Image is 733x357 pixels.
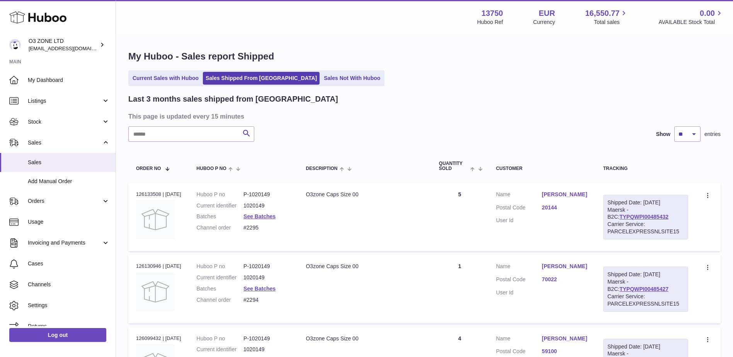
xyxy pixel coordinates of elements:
[607,271,684,278] div: Shipped Date: [DATE]
[128,94,338,104] h2: Last 3 months sales shipped from [GEOGRAPHIC_DATA]
[607,221,684,235] div: Carrier Service: PARCELEXPRESSNLSITE15
[607,293,684,308] div: Carrier Service: PARCELEXPRESSNLSITE15
[203,72,320,85] a: Sales Shipped From [GEOGRAPHIC_DATA]
[496,335,542,344] dt: Name
[197,191,243,198] dt: Huboo P no
[496,276,542,285] dt: Postal Code
[28,197,102,205] span: Orders
[28,323,110,330] span: Returns
[306,191,423,198] div: O3zone Caps Size 00
[542,276,588,283] a: 70022
[243,274,290,281] dd: 1020149
[542,348,588,355] a: 59100
[243,191,290,198] dd: P-1020149
[243,263,290,270] dd: P-1020149
[28,178,110,185] span: Add Manual Order
[197,263,243,270] dt: Huboo P no
[28,260,110,267] span: Cases
[197,285,243,292] dt: Batches
[136,166,161,171] span: Order No
[28,302,110,309] span: Settings
[603,166,688,171] div: Tracking
[136,335,181,342] div: 126099432 | [DATE]
[607,199,684,206] div: Shipped Date: [DATE]
[128,112,719,121] h3: This page is updated every 15 minutes
[197,274,243,281] dt: Current identifier
[704,131,721,138] span: entries
[658,8,724,26] a: 0.00 AVAILABLE Stock Total
[28,97,102,105] span: Listings
[197,213,243,220] dt: Batches
[321,72,383,85] a: Sales Not With Huboo
[28,159,110,166] span: Sales
[9,328,106,342] a: Log out
[197,166,226,171] span: Huboo P no
[28,76,110,84] span: My Dashboard
[542,204,588,211] a: 20144
[243,202,290,209] dd: 1020149
[136,191,181,198] div: 126133508 | [DATE]
[136,272,175,311] img: no-photo-large.jpg
[243,286,276,292] a: See Batches
[603,267,688,311] div: Maersk - B2C:
[197,346,243,353] dt: Current identifier
[197,335,243,342] dt: Huboo P no
[243,224,290,231] dd: #2295
[533,19,555,26] div: Currency
[306,166,337,171] span: Description
[496,166,588,171] div: Customer
[607,343,684,350] div: Shipped Date: [DATE]
[439,161,469,171] span: Quantity Sold
[197,224,243,231] dt: Channel order
[700,8,715,19] span: 0.00
[431,183,488,251] td: 5
[197,202,243,209] dt: Current identifier
[306,335,423,342] div: O3zone Caps Size 00
[477,19,503,26] div: Huboo Ref
[539,8,555,19] strong: EUR
[9,39,21,51] img: hello@o3zoneltd.co.uk
[29,45,114,51] span: [EMAIL_ADDRESS][DOMAIN_NAME]
[542,191,588,198] a: [PERSON_NAME]
[28,281,110,288] span: Channels
[496,263,542,272] dt: Name
[28,218,110,226] span: Usage
[496,289,542,296] dt: User Id
[496,348,542,357] dt: Postal Code
[496,204,542,213] dt: Postal Code
[658,19,724,26] span: AVAILABLE Stock Total
[496,191,542,200] dt: Name
[28,139,102,146] span: Sales
[28,239,102,246] span: Invoicing and Payments
[585,8,628,26] a: 16,550.77 Total sales
[197,296,243,304] dt: Channel order
[619,286,668,292] a: TYPQWPI00485427
[29,37,98,52] div: O3 ZONE LTD
[542,263,588,270] a: [PERSON_NAME]
[585,8,619,19] span: 16,550.77
[243,335,290,342] dd: P-1020149
[136,263,181,270] div: 126130946 | [DATE]
[656,131,670,138] label: Show
[28,118,102,126] span: Stock
[306,263,423,270] div: O3zone Caps Size 00
[243,296,290,304] dd: #2294
[481,8,503,19] strong: 13750
[431,255,488,323] td: 1
[619,214,668,220] a: TYPQWPI00485432
[130,72,201,85] a: Current Sales with Huboo
[243,213,276,219] a: See Batches
[542,335,588,342] a: [PERSON_NAME]
[594,19,628,26] span: Total sales
[243,346,290,353] dd: 1020149
[603,195,688,240] div: Maersk - B2C:
[128,50,721,63] h1: My Huboo - Sales report Shipped
[496,217,542,224] dt: User Id
[136,200,175,239] img: no-photo-large.jpg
